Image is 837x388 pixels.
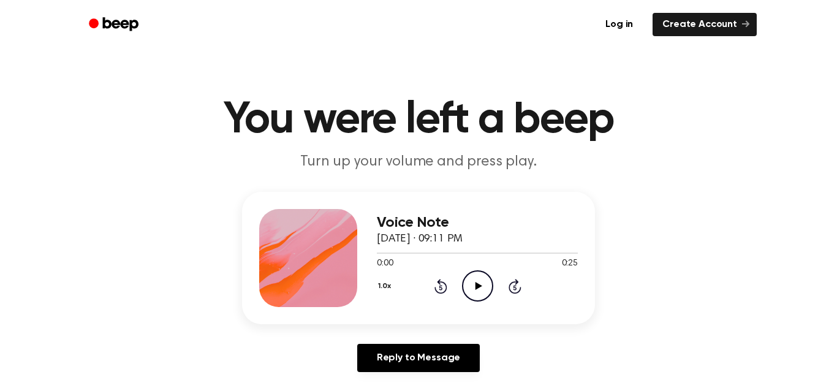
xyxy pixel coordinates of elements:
[562,257,578,270] span: 0:25
[80,13,150,37] a: Beep
[377,257,393,270] span: 0:00
[105,98,732,142] h1: You were left a beep
[183,152,654,172] p: Turn up your volume and press play.
[377,234,463,245] span: [DATE] · 09:11 PM
[653,13,757,36] a: Create Account
[593,10,645,39] a: Log in
[377,276,395,297] button: 1.0x
[357,344,480,372] a: Reply to Message
[377,215,578,231] h3: Voice Note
